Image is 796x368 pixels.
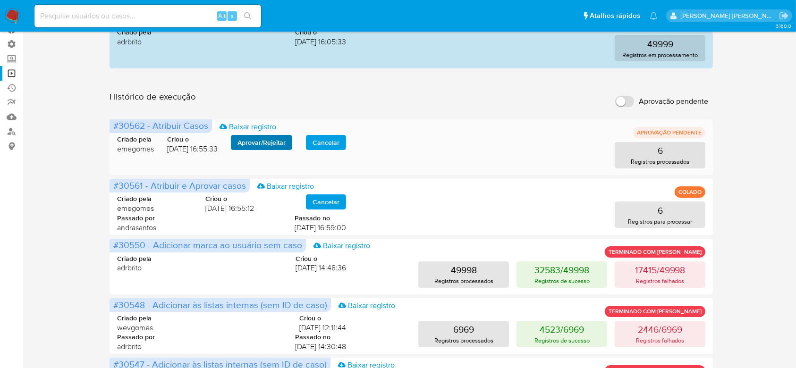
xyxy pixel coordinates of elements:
a: Sair [779,11,789,21]
p: andrea.asantos@mercadopago.com.br [681,11,776,20]
button: search-icon [238,9,257,23]
span: Alt [218,11,226,20]
a: Notificações [650,12,658,20]
span: s [231,11,234,20]
span: 3.160.0 [776,22,791,30]
span: Atalhos rápidos [590,11,640,21]
input: Pesquise usuários ou casos... [34,10,261,22]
